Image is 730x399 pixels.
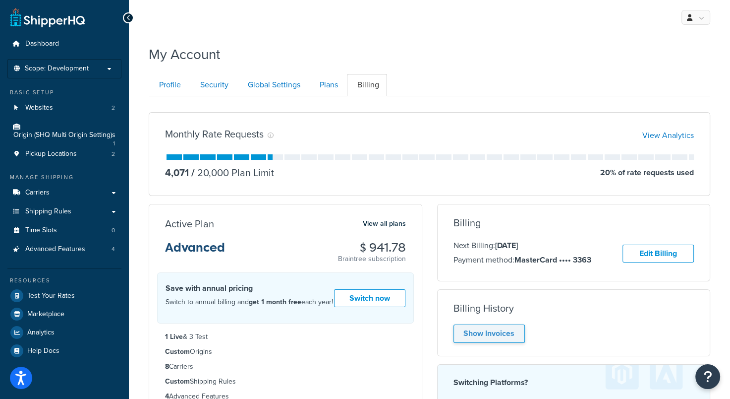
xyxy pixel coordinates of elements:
a: Carriers [7,184,121,202]
a: Plans [309,74,346,96]
div: Manage Shipping [7,173,121,182]
span: Websites [25,104,53,112]
a: Marketplace [7,305,121,323]
span: Test Your Rates [27,292,75,300]
span: 2 [112,104,115,112]
a: View Analytics [642,130,694,141]
a: Time Slots 0 [7,221,121,240]
strong: 8 [165,361,169,372]
button: Open Resource Center [695,364,720,389]
a: Advanced Features 4 [7,240,121,259]
a: Websites 2 [7,99,121,117]
a: Switch now [334,289,405,308]
a: Billing [347,74,387,96]
h3: Billing History [453,303,514,314]
strong: get 1 month free [249,297,301,307]
span: 0 [112,226,115,235]
p: Payment method: [453,254,591,266]
p: Switch to annual billing and each year! [166,296,333,309]
li: Advanced Features [7,240,121,259]
li: Time Slots [7,221,121,240]
strong: [DATE] [495,240,518,251]
a: Test Your Rates [7,287,121,305]
span: Analytics [27,329,55,337]
div: Resources [7,276,121,285]
span: Advanced Features [25,245,85,254]
strong: 1 Live [165,332,183,342]
a: Security [190,74,236,96]
h3: $ 941.78 [338,241,406,254]
span: Marketplace [27,310,64,319]
span: Dashboard [25,40,59,48]
li: Origins [7,118,121,144]
strong: Custom [165,346,190,357]
li: Websites [7,99,121,117]
span: 2 [112,150,115,158]
h1: My Account [149,45,220,64]
h3: Active Plan [165,218,214,229]
li: & 3 Test [165,332,406,342]
a: Global Settings [237,74,308,96]
h3: Monthly Rate Requests [165,129,264,139]
p: 20,000 Plan Limit [189,166,274,180]
a: Dashboard [7,35,121,53]
a: Origin (SHQ Multi Origin Setting)s 1 [7,118,121,144]
h3: Advanced [165,241,225,262]
a: Edit Billing [622,245,694,263]
h4: Save with annual pricing [166,282,333,294]
a: Analytics [7,324,121,341]
span: Scope: Development [25,65,89,73]
li: Origins [165,346,406,357]
li: Shipping Rules [165,376,406,387]
a: Help Docs [7,342,121,360]
p: Braintree subscription [338,254,406,264]
a: View all plans [363,217,406,230]
span: Shipping Rules [25,207,71,216]
li: Pickup Locations [7,145,121,163]
h3: Billing [453,217,481,228]
li: Carriers [165,361,406,372]
p: Next Billing: [453,239,591,252]
div: Basic Setup [7,88,121,97]
strong: Custom [165,376,190,387]
strong: MasterCard •••• 3363 [514,254,591,266]
span: Carriers [25,189,50,197]
span: 1 [113,139,115,148]
span: Time Slots [25,226,57,235]
span: Origin (SHQ Multi Origin Setting)s [13,131,115,139]
p: 4,071 [165,166,189,180]
a: ShipperHQ Home [10,7,85,27]
span: Pickup Locations [25,150,77,158]
p: 20 % of rate requests used [600,166,694,180]
h4: Switching Platforms? [453,377,694,389]
a: Pickup Locations 2 [7,145,121,163]
span: 4 [112,245,115,254]
a: Show Invoices [453,325,525,343]
span: / [191,165,195,180]
a: Shipping Rules [7,202,121,221]
span: Help Docs [27,347,59,355]
a: Profile [149,74,189,96]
